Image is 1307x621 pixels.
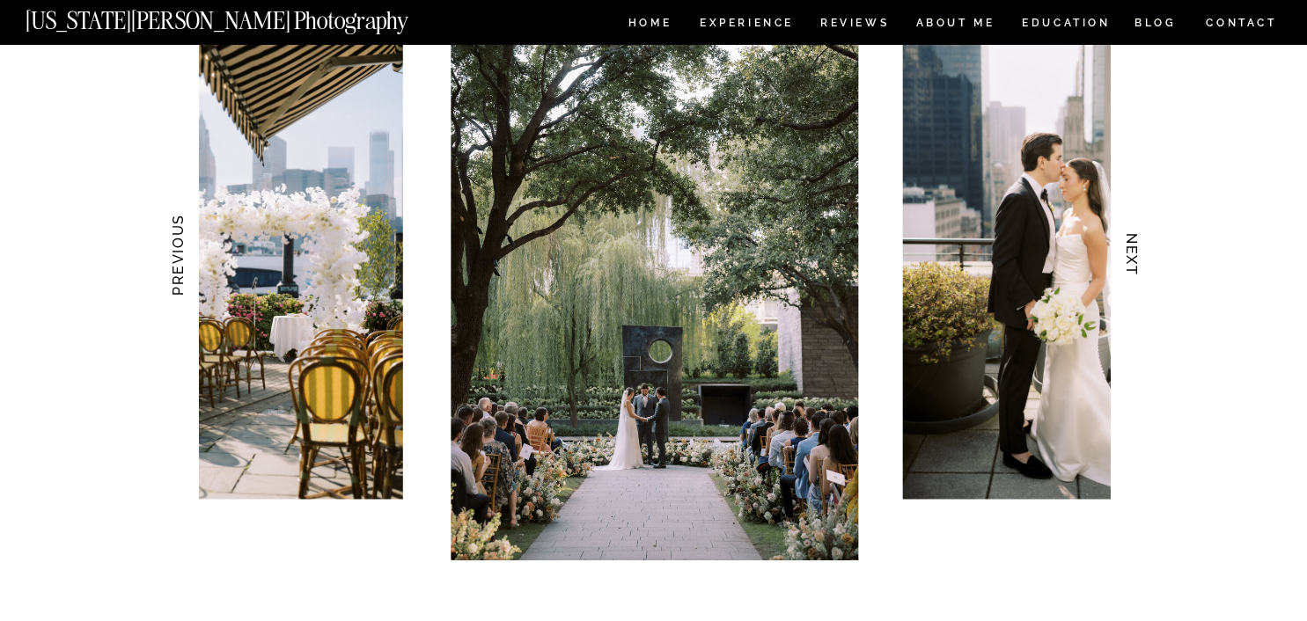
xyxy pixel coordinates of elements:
[820,18,886,33] a: REVIEWS
[1020,18,1112,33] a: EDUCATION
[167,200,186,310] h3: PREVIOUS
[915,18,995,33] a: ABOUT ME
[26,9,467,24] a: [US_STATE][PERSON_NAME] Photography
[1122,200,1141,310] h3: NEXT
[625,18,675,33] a: HOME
[700,18,792,33] a: Experience
[1205,13,1278,33] a: CONTACT
[1134,18,1177,33] a: BLOG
